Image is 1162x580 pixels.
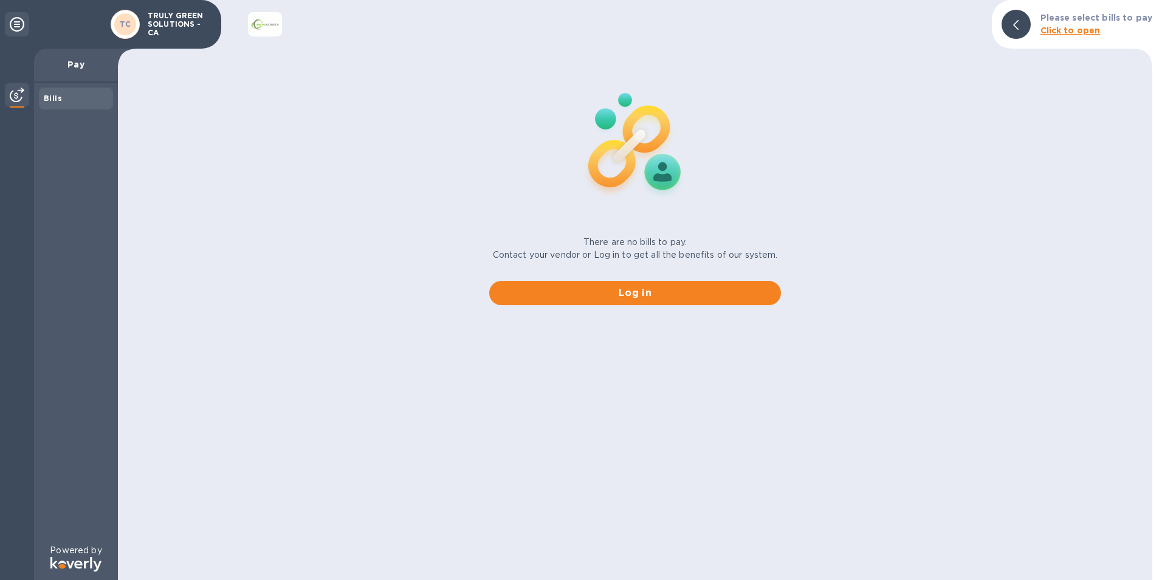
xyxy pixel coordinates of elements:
[44,58,108,71] p: Pay
[489,281,781,305] button: Log in
[493,236,778,261] p: There are no bills to pay. Contact your vendor or Log in to get all the benefits of our system.
[1040,26,1101,35] b: Click to open
[1040,13,1152,22] b: Please select bills to pay
[44,94,62,103] b: Bills
[50,544,101,557] p: Powered by
[499,286,771,300] span: Log in
[148,12,208,37] p: TRULY GREEN SOLUTIONS - CA
[120,19,131,29] b: TC
[50,557,101,571] img: Logo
